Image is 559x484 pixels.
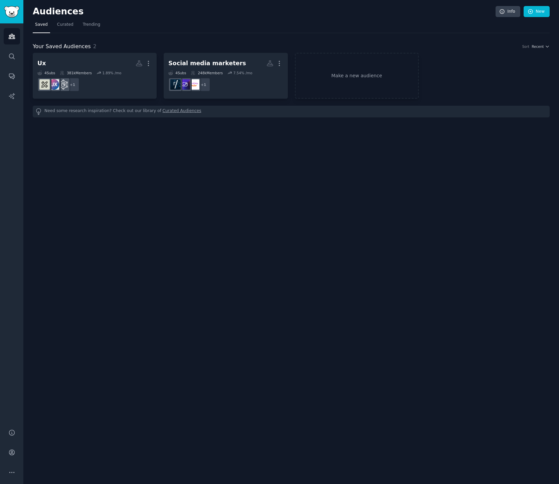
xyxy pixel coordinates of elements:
[33,19,50,33] a: Saved
[522,44,530,49] div: Sort
[33,53,157,99] a: Ux4Subs381kMembers1.89% /mo+1userexperienceUXDesignUX_Design
[163,108,201,115] a: Curated Audiences
[83,22,100,28] span: Trending
[168,71,186,75] div: 4 Sub s
[37,59,46,68] div: Ux
[60,71,92,75] div: 381k Members
[33,6,496,17] h2: Audiences
[4,6,19,18] img: GummySearch logo
[524,6,550,17] a: New
[189,79,199,90] img: SocialMediaMaster
[164,53,288,99] a: Social media marketers4Subs248kMembers7.54% /mo+1SocialMediaMasterSocialMediaLoungeSocialMediaMan...
[532,44,550,49] button: Recent
[33,42,91,51] span: Your Saved Audiences
[80,19,103,33] a: Trending
[102,71,121,75] div: 1.89 % /mo
[55,19,76,33] a: Curated
[168,59,246,68] div: Social media marketers
[233,71,252,75] div: 7.54 % /mo
[191,71,223,75] div: 248k Members
[39,79,50,90] img: UX_Design
[65,78,79,92] div: + 1
[49,79,59,90] img: UXDesign
[35,22,48,28] span: Saved
[37,71,55,75] div: 4 Sub s
[57,22,73,28] span: Curated
[196,78,210,92] div: + 1
[58,79,68,90] img: userexperience
[532,44,544,49] span: Recent
[93,43,97,50] span: 2
[33,106,550,117] div: Need some research inspiration? Check out our library of
[295,53,419,99] a: Make a new audience
[170,79,181,90] img: SocialMediaManagers
[180,79,190,90] img: SocialMediaLounge
[496,6,520,17] a: Info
